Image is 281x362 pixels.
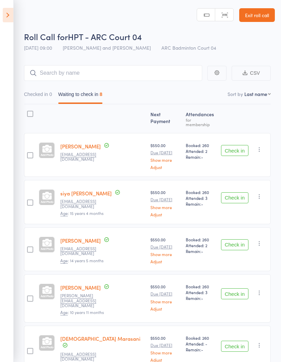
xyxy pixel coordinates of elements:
[186,154,216,160] span: Remain:
[150,237,180,264] div: $550.00
[150,205,180,209] a: Show more
[150,150,180,155] small: Due [DATE]
[60,352,105,362] small: Yuva.charan@gmail.com
[150,252,180,256] a: Show more
[60,335,140,342] a: [DEMOGRAPHIC_DATA] Marasani
[186,289,216,295] span: Attended: 3
[60,199,105,209] small: Billychen1970@gmail.com
[201,154,203,160] span: -
[150,283,180,311] div: $550.00
[186,347,216,352] span: Remain:
[150,343,180,348] small: Due [DATE]
[244,90,267,97] div: Last name
[186,148,216,154] span: Attended: 2
[150,158,180,162] a: Show more
[60,257,103,264] span: : 14 years 5 months
[24,44,52,51] span: [DATE] 09:00
[60,237,101,244] a: [PERSON_NAME]
[186,335,216,341] span: Booked: 260
[186,295,216,301] span: Remain:
[60,152,105,162] small: Billychen1970@gmail.com
[221,145,248,156] button: Check in
[186,237,216,242] span: Booked: 260
[150,197,180,202] small: Due [DATE]
[221,288,248,299] button: Check in
[161,44,216,51] span: ARC Badminton Court 04
[221,192,248,203] button: Check in
[68,31,142,42] span: HPT - ARC Court 04
[150,189,180,216] div: $550.00
[150,358,180,362] a: Adjust
[186,283,216,289] span: Booked: 260
[150,335,180,362] div: $550.00
[148,107,183,130] div: Next Payment
[201,347,203,352] span: -
[186,341,216,347] span: Attended: -
[221,239,248,250] button: Check in
[60,246,105,256] small: PDUGGAR01@GMAIL.COM
[63,44,151,51] span: [PERSON_NAME] and [PERSON_NAME]
[60,210,103,216] span: : 15 years 4 months
[60,293,105,308] small: Ravikrishna.kasu@gmail.com
[186,189,216,195] span: Booked: 260
[60,143,101,150] a: [PERSON_NAME]
[150,142,180,169] div: $550.00
[186,201,216,207] span: Remain:
[201,295,203,301] span: -
[221,341,248,352] button: Check in
[150,244,180,249] small: Due [DATE]
[100,92,102,97] div: 8
[150,306,180,311] a: Adjust
[150,350,180,355] a: Show more
[183,107,218,130] div: Atten­dances
[58,88,102,104] button: Waiting to check in8
[60,284,101,291] a: [PERSON_NAME]
[186,248,216,254] span: Remain:
[24,65,202,81] input: Search by name
[150,259,180,264] a: Adjust
[186,242,216,248] span: Attended: 2
[186,195,216,201] span: Attended: 3
[24,31,68,42] span: Roll Call for
[60,190,112,197] a: siya [PERSON_NAME]
[150,299,180,304] a: Show more
[201,201,203,207] span: -
[150,165,180,169] a: Adjust
[228,90,243,97] label: Sort by
[150,291,180,296] small: Due [DATE]
[232,66,271,81] button: CSV
[150,212,180,217] a: Adjust
[186,142,216,148] span: Booked: 260
[60,309,104,315] span: : 10 years 11 months
[239,8,275,22] a: Exit roll call
[49,92,52,97] div: 0
[24,88,52,104] button: Checked in0
[186,118,216,126] div: for membership
[201,248,203,254] span: -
